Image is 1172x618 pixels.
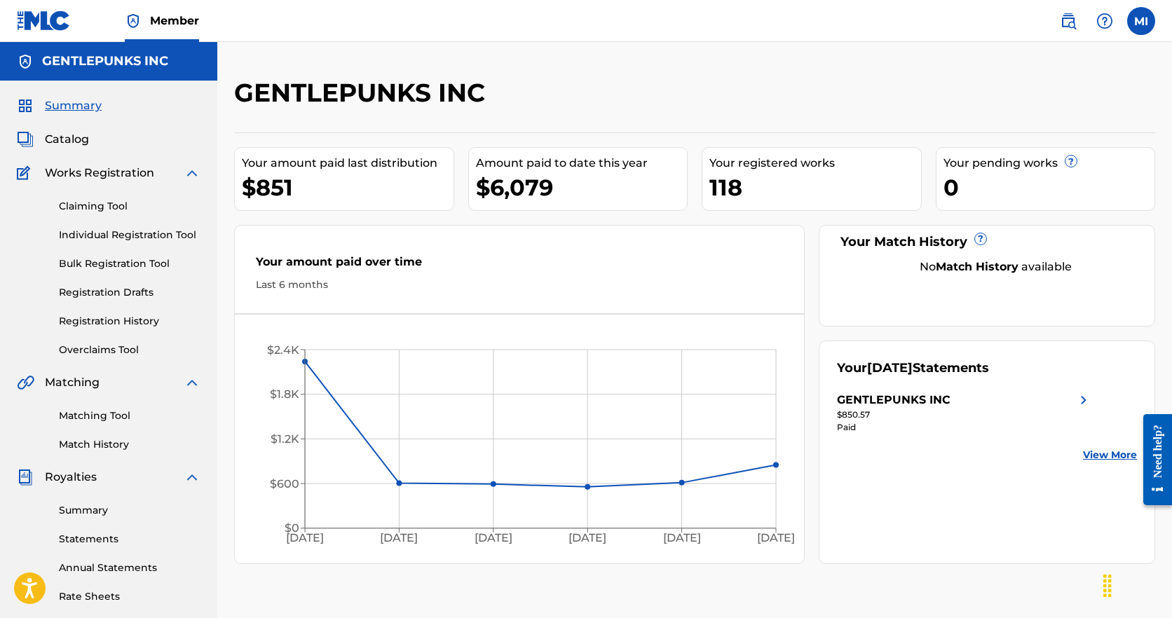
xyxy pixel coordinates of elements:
[45,165,154,181] span: Works Registration
[476,155,688,172] div: Amount paid to date this year
[943,172,1155,203] div: 0
[59,228,200,242] a: Individual Registration Tool
[17,131,34,148] img: Catalog
[1096,13,1113,29] img: help
[1091,7,1119,35] div: Help
[59,532,200,547] a: Statements
[150,13,199,29] span: Member
[1102,551,1172,618] iframe: Chat Widget
[45,374,100,391] span: Matching
[125,13,142,29] img: Top Rightsholder
[17,131,89,148] a: CatalogCatalog
[1083,448,1137,462] a: View More
[867,360,913,376] span: [DATE]
[662,531,700,544] tspan: [DATE]
[1054,7,1082,35] a: Public Search
[59,408,200,423] a: Matching Tool
[256,277,783,292] div: Last 6 months
[837,392,950,408] div: GENTLEPUNKS INC
[475,531,512,544] tspan: [DATE]
[59,199,200,214] a: Claiming Tool
[1075,392,1092,408] img: right chevron icon
[184,165,200,181] img: expand
[1096,565,1119,607] div: Drag
[59,314,200,329] a: Registration History
[17,469,34,486] img: Royalties
[285,521,299,535] tspan: $0
[17,97,102,114] a: SummarySummary
[709,155,921,172] div: Your registered works
[59,503,200,518] a: Summary
[975,233,986,245] span: ?
[476,172,688,203] div: $6,079
[270,477,299,490] tspan: $600
[59,256,200,271] a: Bulk Registration Tool
[242,172,454,203] div: $851
[42,53,168,69] h5: GENTLEPUNKS INC
[45,97,102,114] span: Summary
[234,77,492,109] h2: GENTLEPUNKS INC
[936,260,1018,273] strong: Match History
[45,131,89,148] span: Catalog
[854,259,1137,275] div: No available
[380,531,418,544] tspan: [DATE]
[271,432,299,446] tspan: $1.2K
[59,561,200,575] a: Annual Statements
[184,469,200,486] img: expand
[256,254,783,277] div: Your amount paid over time
[184,374,200,391] img: expand
[59,285,200,300] a: Registration Drafts
[17,165,35,181] img: Works Registration
[242,155,454,172] div: Your amount paid last distribution
[17,11,71,31] img: MLC Logo
[17,374,34,391] img: Matching
[943,155,1155,172] div: Your pending works
[286,531,324,544] tspan: [DATE]
[270,387,299,401] tspan: $1.8K
[17,53,34,70] img: Accounts
[1065,156,1077,167] span: ?
[568,531,606,544] tspan: [DATE]
[837,408,1092,421] div: $850.57
[1127,7,1155,35] div: User Menu
[837,233,1137,252] div: Your Match History
[59,343,200,357] a: Overclaims Tool
[1133,401,1172,517] iframe: Resource Center
[837,421,1092,434] div: Paid
[59,437,200,452] a: Match History
[757,531,795,544] tspan: [DATE]
[709,172,921,203] div: 118
[17,97,34,114] img: Summary
[837,359,989,378] div: Your Statements
[45,469,97,486] span: Royalties
[1060,13,1077,29] img: search
[59,589,200,604] a: Rate Sheets
[837,392,1092,434] a: GENTLEPUNKS INCright chevron icon$850.57Paid
[267,343,299,357] tspan: $2.4K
